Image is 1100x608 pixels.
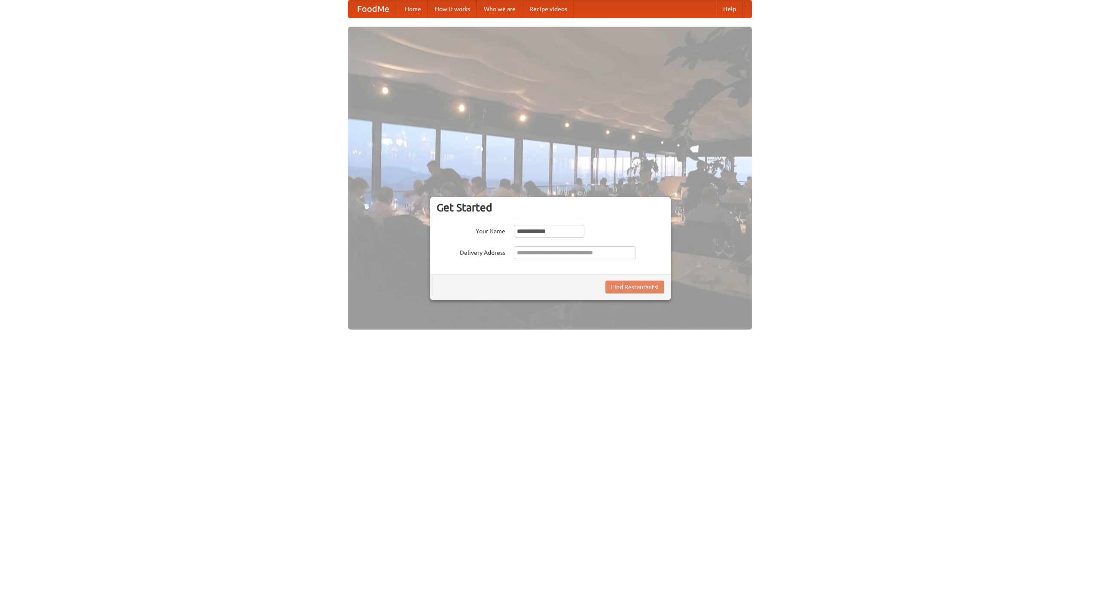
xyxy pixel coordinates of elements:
h3: Get Started [437,201,664,214]
a: Who we are [477,0,522,18]
a: Home [398,0,428,18]
a: How it works [428,0,477,18]
a: Help [716,0,743,18]
a: FoodMe [348,0,398,18]
button: Find Restaurants! [605,281,664,293]
label: Your Name [437,225,505,235]
a: Recipe videos [522,0,574,18]
label: Delivery Address [437,246,505,257]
